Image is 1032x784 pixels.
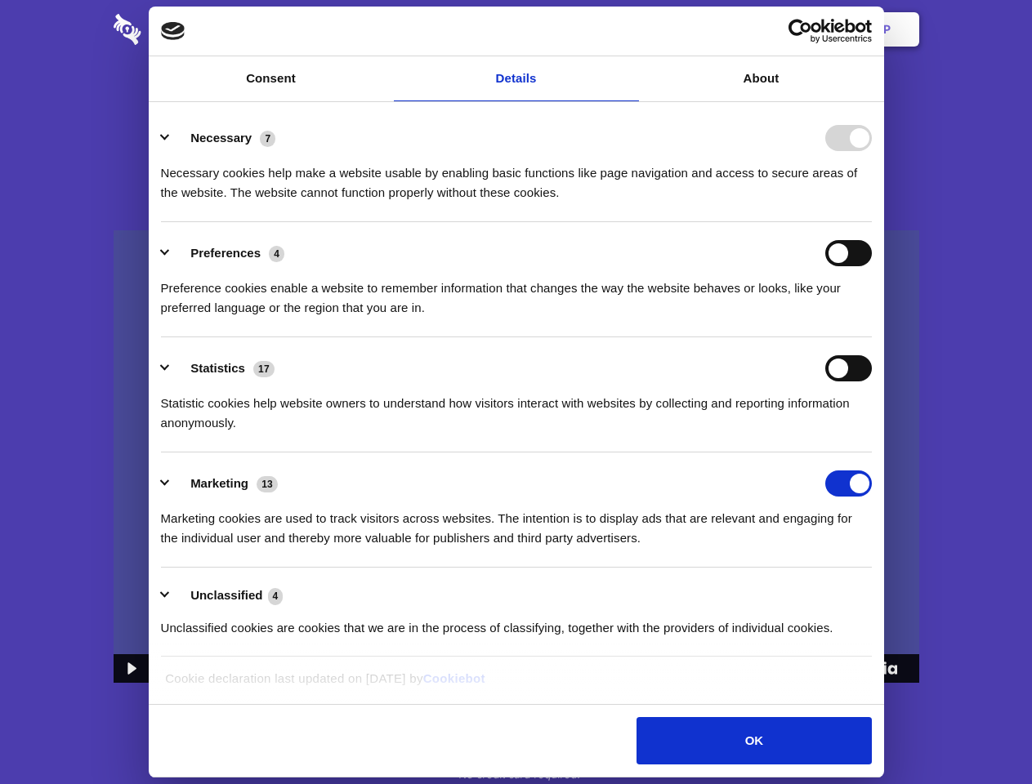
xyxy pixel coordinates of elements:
a: Login [741,4,812,55]
button: Statistics (17) [161,355,285,381]
span: 7 [260,131,275,147]
div: Statistic cookies help website owners to understand how visitors interact with websites by collec... [161,381,872,433]
span: 17 [253,361,275,377]
a: About [639,56,884,101]
h4: Auto-redaction of sensitive data, encrypted data sharing and self-destructing private chats. Shar... [114,149,919,203]
img: logo-wordmark-white-trans-d4663122ce5f474addd5e946df7df03e33cb6a1c49d2221995e7729f52c070b2.svg [114,14,253,45]
a: Usercentrics Cookiebot - opens in a new window [729,19,872,43]
div: Unclassified cookies are cookies that we are in the process of classifying, together with the pro... [161,606,872,638]
div: Preference cookies enable a website to remember information that changes the way the website beha... [161,266,872,318]
div: Necessary cookies help make a website usable by enabling basic functions like page navigation and... [161,151,872,203]
div: Marketing cookies are used to track visitors across websites. The intention is to display ads tha... [161,497,872,548]
a: Contact [663,4,738,55]
label: Preferences [190,246,261,260]
img: logo [161,22,185,40]
h1: Eliminate Slack Data Loss. [114,73,919,132]
label: Marketing [190,476,248,490]
button: Necessary (7) [161,125,286,151]
a: Pricing [480,4,551,55]
a: Details [394,56,639,101]
button: Preferences (4) [161,240,295,266]
button: OK [637,717,871,764]
iframe: Drift Widget Chat Controller [950,702,1012,764]
button: Marketing (13) [161,470,288,497]
div: Cookie declaration last updated on [DATE] by [153,669,879,701]
span: 13 [257,476,278,492]
button: Play Video [114,654,147,683]
a: Cookiebot [423,671,485,685]
a: Consent [149,56,394,101]
label: Statistics [190,361,245,375]
span: 4 [268,588,284,604]
label: Necessary [190,131,252,145]
button: Unclassified (4) [161,586,293,606]
img: Sharesecret [114,230,919,684]
span: 4 [269,246,284,262]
